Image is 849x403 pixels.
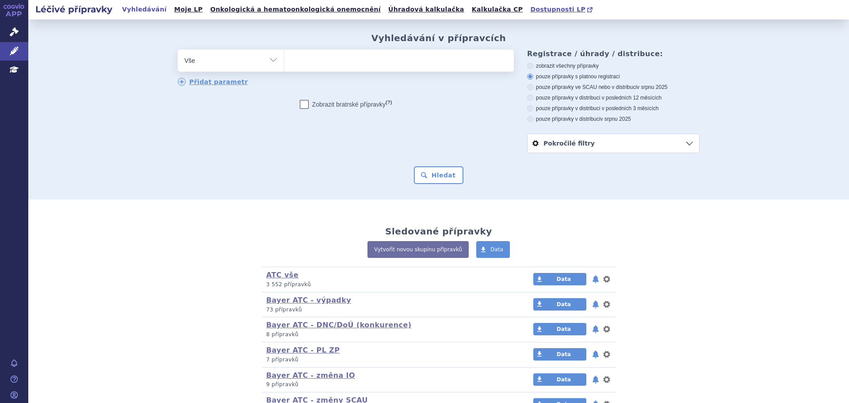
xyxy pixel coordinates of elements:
[557,326,571,332] span: Data
[591,324,600,334] button: notifikace
[476,241,510,258] a: Data
[266,346,340,354] a: Bayer ATC - PL ZP
[490,246,503,253] span: Data
[602,274,611,284] button: nastavení
[266,357,298,363] span: 7 přípravků
[414,166,464,184] button: Hledat
[591,374,600,385] button: notifikace
[300,100,392,109] label: Zobrazit bratrské přípravky
[527,62,700,69] label: zobrazit všechny přípravky
[602,324,611,334] button: nastavení
[591,349,600,360] button: notifikace
[533,373,586,386] a: Data
[367,241,469,258] a: Vytvořit novou skupinu přípravků
[600,116,631,122] span: v srpnu 2025
[527,105,700,112] label: pouze přípravky v distribuci v posledních 3 měsících
[386,100,392,105] abbr: (?)
[266,331,298,338] span: 8 přípravků
[533,323,586,335] a: Data
[591,299,600,310] button: notifikace
[469,4,526,15] a: Kalkulačka CP
[266,271,298,279] a: ATC vše
[527,73,700,80] label: pouze přípravky s platnou registrací
[530,6,585,13] span: Dostupnosti LP
[602,349,611,360] button: nastavení
[527,84,700,91] label: pouze přípravky ve SCAU nebo v distribuci
[591,274,600,284] button: notifikace
[527,50,700,58] h3: Registrace / úhrady / distribuce:
[533,273,586,285] a: Data
[557,351,571,357] span: Data
[528,134,699,153] a: Pokročilé filtry
[533,348,586,361] a: Data
[172,4,205,15] a: Moje LP
[371,33,506,43] h2: Vyhledávání v přípravcích
[637,84,667,90] span: v srpnu 2025
[533,298,586,311] a: Data
[602,374,611,385] button: nastavení
[385,226,492,237] h2: Sledované přípravky
[266,381,298,388] span: 9 přípravků
[119,4,169,15] a: Vyhledávání
[178,78,248,86] a: Přidat parametr
[266,321,411,329] a: Bayer ATC - DNC/DoÚ (konkurence)
[266,371,355,380] a: Bayer ATC - změna IO
[602,299,611,310] button: nastavení
[28,3,119,15] h2: Léčivé přípravky
[527,115,700,123] label: pouze přípravky v distribuci
[527,94,700,101] label: pouze přípravky v distribuci v posledních 12 měsících
[207,4,383,15] a: Onkologická a hematoonkologická onemocnění
[266,307,302,313] span: 73 přípravků
[557,376,571,383] span: Data
[557,276,571,282] span: Data
[557,301,571,307] span: Data
[266,296,351,304] a: Bayer ATC - výpadky
[386,4,467,15] a: Úhradová kalkulačka
[528,4,597,16] a: Dostupnosti LP
[266,281,311,288] span: 3 552 přípravků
